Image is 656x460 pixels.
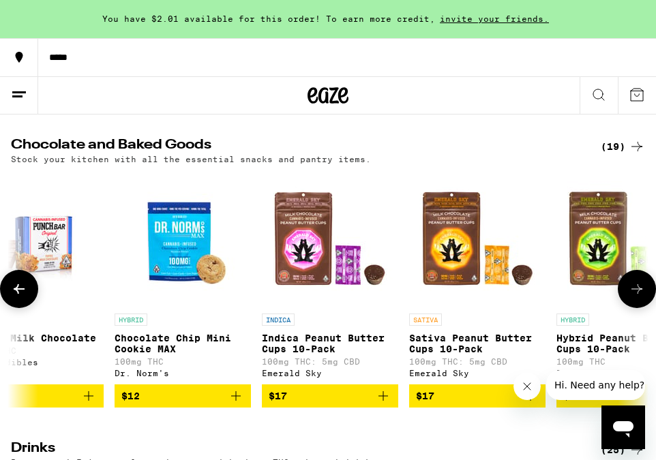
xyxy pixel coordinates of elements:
[409,333,546,354] p: Sativa Peanut Butter Cups 10-Pack
[262,313,295,326] p: INDICA
[262,369,398,378] div: Emerald Sky
[601,442,645,458] a: (25)
[115,333,251,354] p: Chocolate Chip Mini Cookie MAX
[262,357,398,366] p: 100mg THC: 5mg CBD
[409,170,546,384] a: Open page for Sativa Peanut Butter Cups 10-Pack from Emerald Sky
[262,384,398,408] button: Add to bag
[601,405,645,449] iframe: Button to launch messaging window
[102,14,435,23] span: You have $2.01 available for this order! To earn more credit,
[409,369,546,378] div: Emerald Sky
[11,155,371,164] p: Stock your kitchen with all the essential snacks and pantry items.
[409,313,442,326] p: SATIVA
[601,138,645,155] a: (19)
[556,313,589,326] p: HYBRID
[262,170,398,384] a: Open page for Indica Peanut Butter Cups 10-Pack from Emerald Sky
[115,313,147,326] p: HYBRID
[409,170,546,307] img: Emerald Sky - Sativa Peanut Butter Cups 10-Pack
[262,333,398,354] p: Indica Peanut Butter Cups 10-Pack
[269,390,287,401] span: $17
[115,170,251,307] img: Dr. Norm's - Chocolate Chip Mini Cookie MAX
[11,442,578,458] h2: Drinks
[262,170,398,307] img: Emerald Sky - Indica Peanut Butter Cups 10-Pack
[121,390,140,401] span: $12
[546,370,645,400] iframe: Message from company
[435,14,554,23] span: invite your friends.
[513,373,541,400] iframe: Close message
[115,357,251,366] p: 100mg THC
[409,384,546,408] button: Add to bag
[115,369,251,378] div: Dr. Norm's
[115,384,251,408] button: Add to bag
[115,170,251,384] a: Open page for Chocolate Chip Mini Cookie MAX from Dr. Norm's
[416,390,434,401] span: $17
[11,138,578,155] h2: Chocolate and Baked Goods
[409,357,546,366] p: 100mg THC: 5mg CBD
